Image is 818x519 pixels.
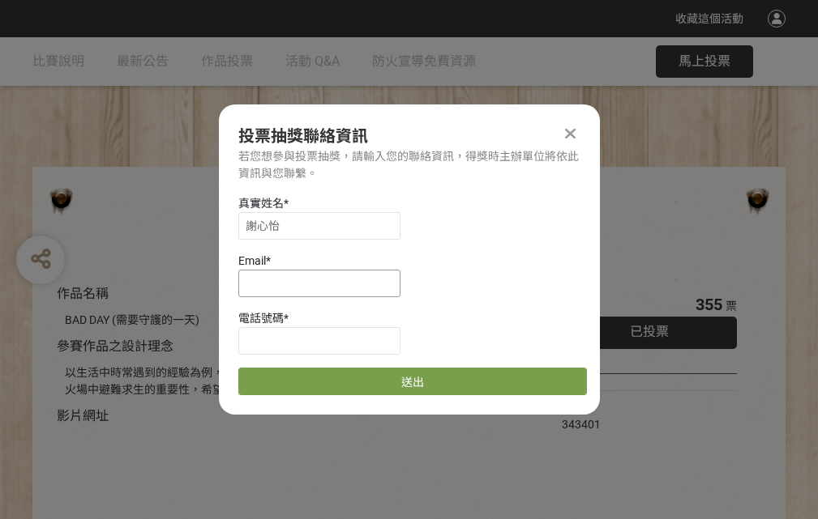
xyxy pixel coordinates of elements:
[679,53,730,69] span: 馬上投票
[32,53,84,69] span: 比賽說明
[65,312,513,329] div: BAD DAY (需要守護的一天)
[726,300,737,313] span: 票
[630,324,669,339] span: 已投票
[238,312,284,325] span: 電話號碼
[656,45,753,78] button: 馬上投票
[285,53,340,69] span: 活動 Q&A
[238,197,284,210] span: 真實姓名
[65,364,513,398] div: 以生活中時常遇到的經驗為例，透過對比的方式宣傳住宅用火災警報器、家庭逃生計畫及火場中避難求生的重要性，希望透過趣味的短影音讓更多人認識到更多的防火觀念。
[201,53,253,69] span: 作品投票
[201,37,253,86] a: 作品投票
[675,12,743,25] span: 收藏這個活動
[57,408,109,423] span: 影片網址
[285,37,340,86] a: 活動 Q&A
[605,399,686,415] iframe: Facebook Share
[372,53,476,69] span: 防火宣導免費資源
[238,148,580,182] div: 若您想參與投票抽獎，請輸入您的聯絡資訊，得獎時主辦單位將依此資訊與您聯繫。
[117,37,169,86] a: 最新公告
[696,295,722,314] span: 355
[238,254,266,267] span: Email
[238,368,587,395] button: 送出
[32,37,84,86] a: 比賽說明
[57,286,109,301] span: 作品名稱
[372,37,476,86] a: 防火宣導免費資源
[117,53,169,69] span: 最新公告
[57,338,173,354] span: 參賽作品之設計理念
[238,124,580,148] div: 投票抽獎聯絡資訊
